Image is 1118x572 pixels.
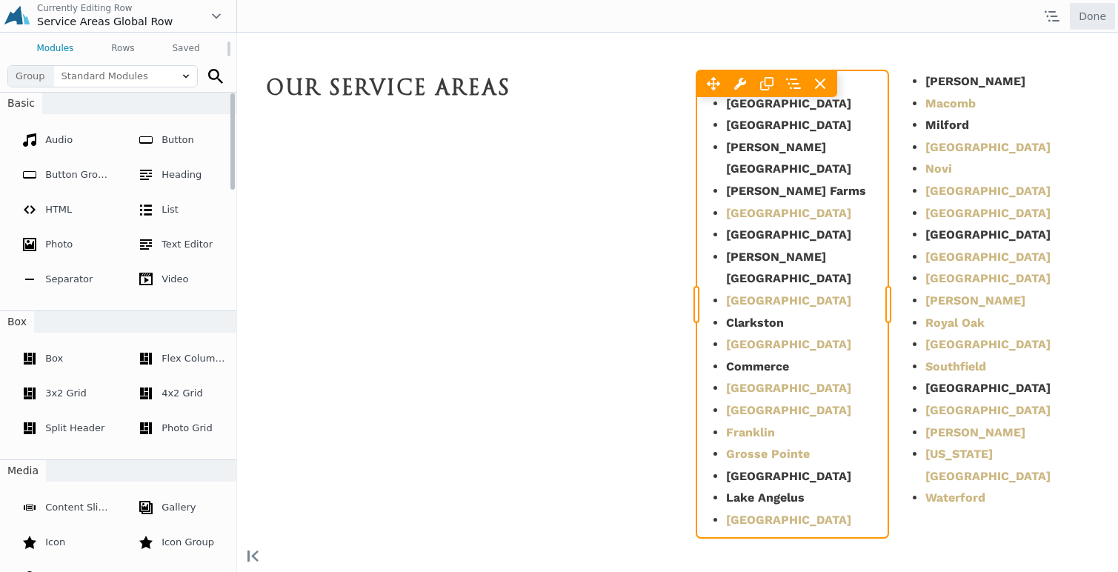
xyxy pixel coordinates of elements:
[688,414,813,450] a: [US_STATE][GEOGRAPHIC_DATA]
[162,134,194,145] span: Button
[8,66,54,87] span: Group
[688,345,851,367] li: [GEOGRAPHIC_DATA]
[45,536,65,548] span: Icon
[45,204,72,215] span: HTML
[45,388,87,399] span: 3x2 Grid
[688,239,813,253] a: [GEOGRAPHIC_DATA]
[688,370,813,385] a: [GEOGRAPHIC_DATA]
[688,129,715,143] a: Novi
[45,502,114,513] span: Content Slider
[688,64,739,78] a: Macomb
[153,36,219,62] button: Saved
[45,422,104,433] span: Split Header
[688,151,813,165] a: [GEOGRAPHIC_DATA]
[18,36,93,62] button: Modules
[54,66,197,87] span: Standard Modules
[688,217,813,231] a: [GEOGRAPHIC_DATA]
[45,169,110,180] span: Button Group
[688,283,748,297] a: Royal Oak
[1070,3,1115,30] button: Done
[1037,3,1067,30] button: Outline
[688,327,749,341] a: Southfield
[688,191,851,213] li: [GEOGRAPHIC_DATA]
[162,204,179,215] span: List
[162,169,202,180] span: Heading
[162,273,188,285] span: Video
[688,107,813,122] a: [GEOGRAPHIC_DATA]
[45,134,73,145] span: Audio
[37,3,196,14] div: Currently Editing Row
[93,36,153,62] button: Rows
[162,502,196,513] span: Gallery
[37,14,196,29] div: Service Areas Global Row
[45,273,93,285] span: Separator
[688,393,788,407] a: [PERSON_NAME]
[3,2,31,30] img: Icon_Color_Free.png
[162,388,203,399] span: 4x2 Grid
[45,239,73,250] span: Photo
[162,536,214,548] span: Icon Group
[162,239,213,250] span: Text Editor
[162,353,226,364] span: Flex Columns
[30,42,274,67] span: Our Service Areas
[688,82,851,104] li: Milford
[688,458,748,472] a: Waterford
[45,353,63,364] span: Box
[688,173,813,187] a: [GEOGRAPHIC_DATA]
[688,305,813,319] a: [GEOGRAPHIC_DATA]
[7,65,198,87] button: Group Standard Modules
[162,422,213,433] span: Photo Grid
[688,261,788,275] a: [PERSON_NAME]
[688,38,851,60] li: [PERSON_NAME]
